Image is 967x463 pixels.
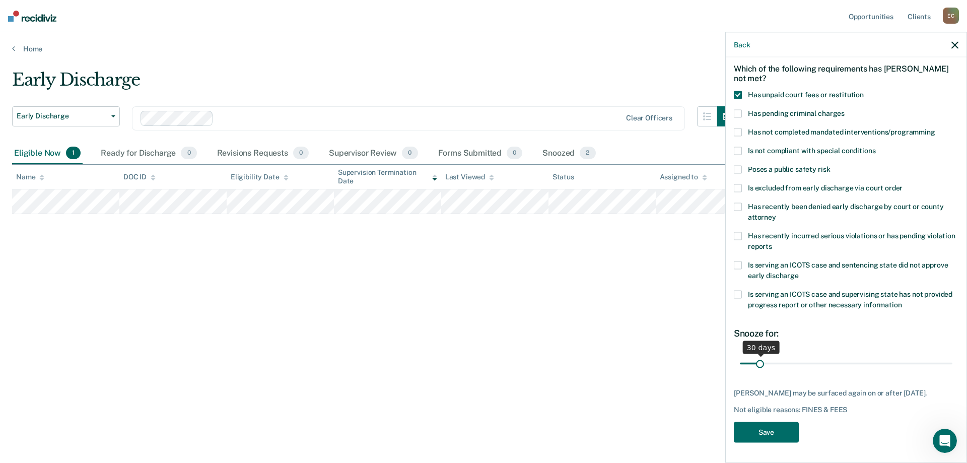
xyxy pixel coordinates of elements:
[660,173,707,181] div: Assigned to
[99,143,198,165] div: Ready for Discharge
[552,173,574,181] div: Status
[66,147,81,160] span: 1
[748,183,903,191] span: Is excluded from early discharge via court order
[507,147,522,160] span: 0
[943,8,959,24] div: E C
[580,147,595,160] span: 2
[8,11,56,22] img: Recidiviz
[748,127,935,136] span: Has not completed mandated interventions/programming
[402,147,418,160] span: 0
[293,147,309,160] span: 0
[445,173,494,181] div: Last Viewed
[734,406,958,414] div: Not eligible reasons: FINES & FEES
[231,173,289,181] div: Eligibility Date
[748,260,948,279] span: Is serving an ICOTS case and sentencing state did not approve early discharge
[338,168,437,185] div: Supervision Termination Date
[17,112,107,120] span: Early Discharge
[123,173,156,181] div: DOC ID
[933,429,957,453] iframe: Intercom live chat
[748,146,875,154] span: Is not compliant with special conditions
[748,231,955,250] span: Has recently incurred serious violations or has pending violation reports
[743,341,780,354] div: 30 days
[734,422,799,442] button: Save
[748,165,830,173] span: Poses a public safety risk
[12,44,955,53] a: Home
[734,55,958,91] div: Which of the following requirements has [PERSON_NAME] not met?
[16,173,44,181] div: Name
[215,143,311,165] div: Revisions Requests
[540,143,597,165] div: Snoozed
[748,290,952,308] span: Is serving an ICOTS case and supervising state has not provided progress report or other necessar...
[436,143,525,165] div: Forms Submitted
[12,70,737,98] div: Early Discharge
[734,327,958,339] div: Snooze for:
[12,143,83,165] div: Eligible Now
[748,202,944,221] span: Has recently been denied early discharge by court or county attorney
[181,147,196,160] span: 0
[748,109,845,117] span: Has pending criminal charges
[734,388,958,397] div: [PERSON_NAME] may be surfaced again on or after [DATE].
[626,114,672,122] div: Clear officers
[734,40,750,49] button: Back
[748,90,864,98] span: Has unpaid court fees or restitution
[327,143,420,165] div: Supervisor Review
